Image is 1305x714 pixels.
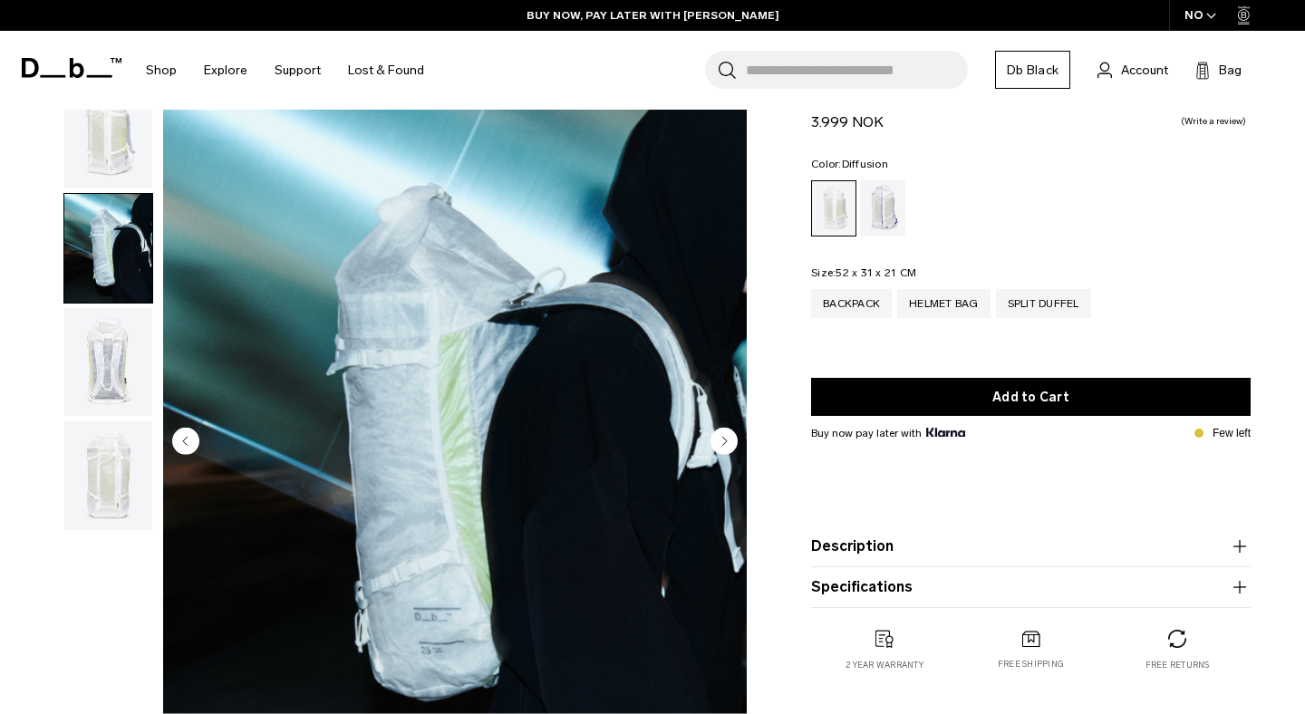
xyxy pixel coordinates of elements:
[926,428,965,437] img: {"height" => 20, "alt" => "Klarna"}
[1213,425,1251,441] p: Few left
[811,425,965,441] span: Buy now pay later with
[172,428,199,458] button: Previous slide
[897,289,991,318] a: Helmet Bag
[146,38,177,102] a: Shop
[1219,61,1242,80] span: Bag
[1181,117,1246,126] a: Write a review
[811,159,888,169] legend: Color:
[204,38,247,102] a: Explore
[995,51,1070,89] a: Db Black
[996,289,1091,318] a: Split Duffel
[64,308,152,417] img: Weigh Lighter Backpack 25L Diffusion
[527,7,779,24] a: BUY NOW, PAY LATER WITH [PERSON_NAME]
[811,267,916,278] legend: Size:
[1097,59,1168,81] a: Account
[1195,59,1242,81] button: Bag
[63,193,153,304] button: Weigh Lighter Backpack 25L Diffusion
[63,420,153,531] button: Weigh Lighter Backpack 25L Diffusion
[836,266,916,279] span: 52 x 31 x 21 CM
[1121,61,1168,80] span: Account
[811,378,1251,416] button: Add to Cart
[811,576,1251,598] button: Specifications
[811,535,1251,557] button: Description
[811,180,856,236] a: Diffusion
[275,38,321,102] a: Support
[63,307,153,418] button: Weigh Lighter Backpack 25L Diffusion
[64,80,152,188] img: Weigh Lighter Backpack 25L Diffusion
[63,79,153,189] button: Weigh Lighter Backpack 25L Diffusion
[64,421,152,530] img: Weigh Lighter Backpack 25L Diffusion
[811,289,892,318] a: Backpack
[64,194,152,303] img: Weigh Lighter Backpack 25L Diffusion
[860,180,905,236] a: Aurora
[998,658,1064,671] p: Free shipping
[132,31,438,110] nav: Main Navigation
[710,428,738,458] button: Next slide
[348,38,424,102] a: Lost & Found
[1145,659,1210,671] p: Free returns
[842,158,888,170] span: Diffusion
[846,659,923,671] p: 2 year warranty
[811,113,884,130] span: 3.999 NOK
